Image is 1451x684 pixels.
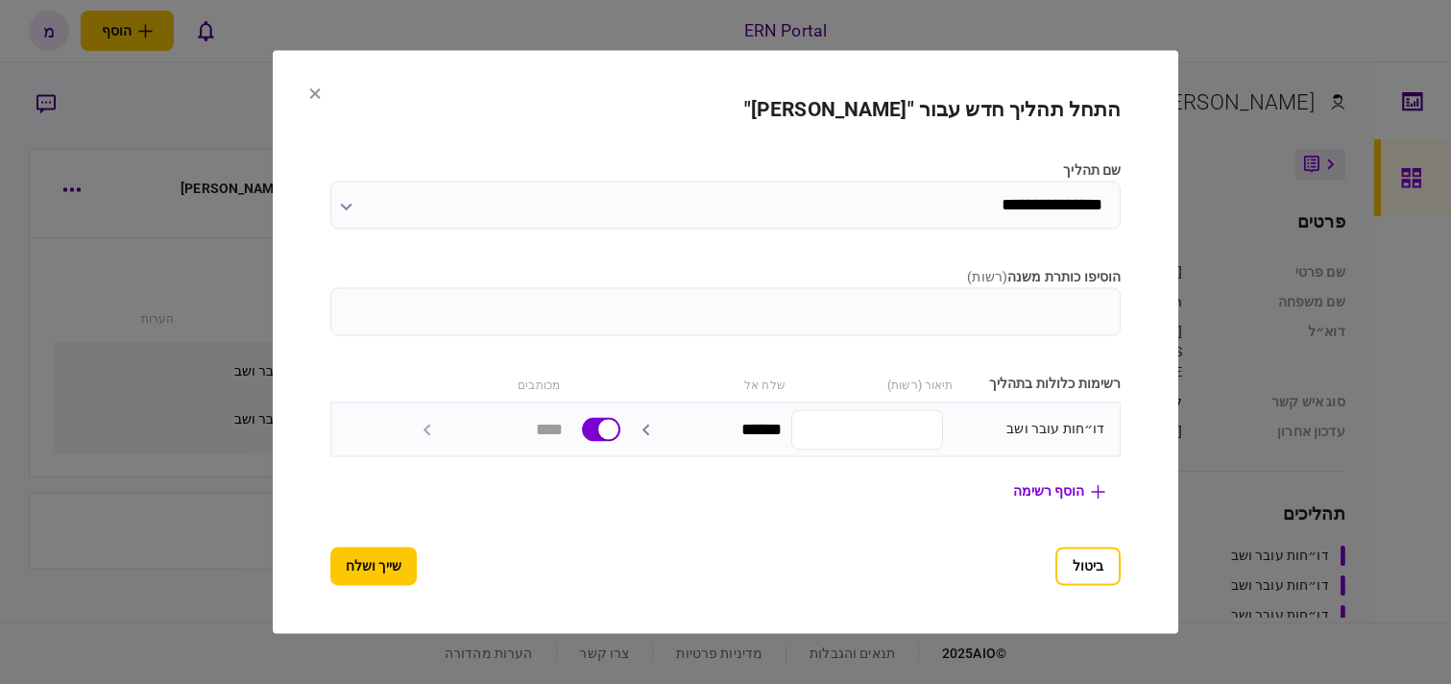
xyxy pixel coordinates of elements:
input: הוסיפו כותרת משנה [330,288,1122,336]
span: ( רשות ) [967,270,1007,285]
h2: התחל תהליך חדש עבור "[PERSON_NAME]" [330,99,1122,123]
label: שם תהליך [330,161,1122,182]
button: ביטול [1055,548,1121,586]
div: שלח אל [627,375,786,395]
button: הוסף רשימה [998,475,1121,509]
div: דו״חות עובר ושב [953,420,1104,440]
div: מכותבים [401,375,560,395]
div: תיאור (רשות) [795,375,954,395]
div: רשימות כלולות בתהליך [963,375,1122,395]
input: שם תהליך [330,182,1122,230]
label: הוסיפו כותרת משנה [330,268,1122,288]
button: שייך ושלח [330,548,417,586]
